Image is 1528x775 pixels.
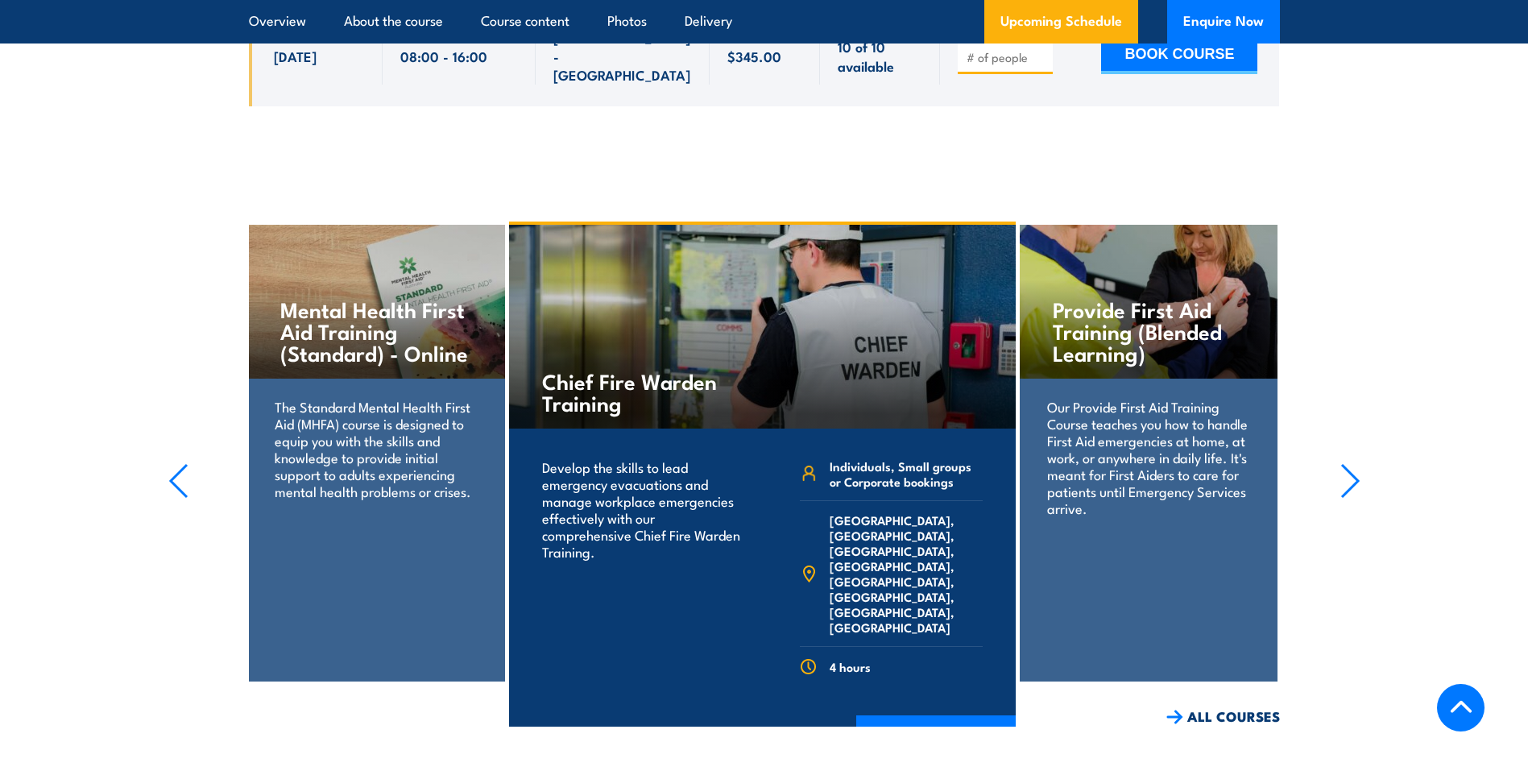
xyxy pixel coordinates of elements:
[838,37,922,75] span: 10 of 10 available
[274,47,317,65] span: [DATE]
[856,715,1016,757] a: COURSE DETAILS
[280,298,471,363] h4: Mental Health First Aid Training (Standard) - Online
[967,49,1047,65] input: # of people
[830,512,983,635] span: [GEOGRAPHIC_DATA], [GEOGRAPHIC_DATA], [GEOGRAPHIC_DATA], [GEOGRAPHIC_DATA], [GEOGRAPHIC_DATA], [G...
[1101,39,1257,74] button: BOOK COURSE
[275,398,477,499] p: The Standard Mental Health First Aid (MHFA) course is designed to equip you with the skills and k...
[542,370,731,413] h4: Chief Fire Warden Training
[727,47,781,65] span: $345.00
[542,458,741,560] p: Develop the skills to lead emergency evacuations and manage workplace emergencies effectively wit...
[830,659,871,674] span: 4 hours
[1053,298,1244,363] h4: Provide First Aid Training (Blended Learning)
[1166,707,1280,726] a: ALL COURSES
[830,458,983,489] span: Individuals, Small groups or Corporate bookings
[553,27,692,84] span: [GEOGRAPHIC_DATA] - [GEOGRAPHIC_DATA]
[1047,398,1249,516] p: Our Provide First Aid Training Course teaches you how to handle First Aid emergencies at home, at...
[400,47,487,65] span: 08:00 - 16:00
